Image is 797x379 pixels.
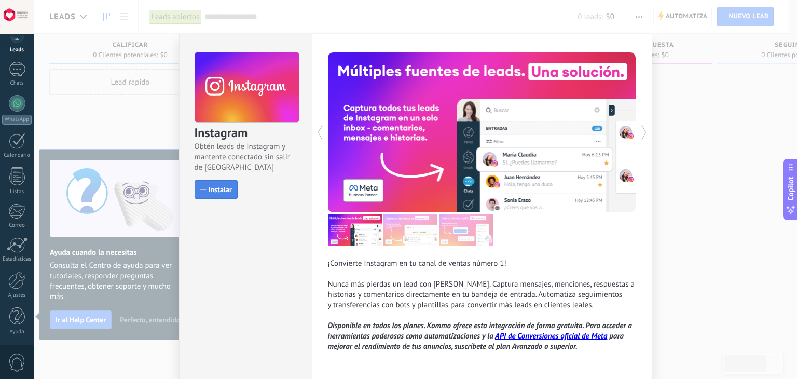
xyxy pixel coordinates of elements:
div: Listas [2,188,32,195]
div: Chats [2,80,32,87]
span: Obtén leads de Instagram y mantente conectado sin salir de [GEOGRAPHIC_DATA] [195,142,298,173]
div: Calendario [2,152,32,159]
h3: Instagram [195,125,298,142]
a: API de Conversiones oficial de Meta [495,331,607,341]
div: ¡Convierte Instagram en tu canal de ventas número 1! Nunca más pierdas un lead con [PERSON_NAME].... [328,259,636,352]
div: WhatsApp [2,115,32,125]
div: Ajustes [2,292,32,299]
div: Ayuda [2,329,32,335]
div: Correo [2,222,32,229]
button: Instalar [195,180,238,199]
img: com_instagram_tour_1_es.png [328,214,382,246]
i: Disponible en todos los planes. Kommo ofrece esta integración de forma gratuita. Para acceder a h... [328,321,632,351]
span: Instalar [209,186,232,193]
div: Leads [2,47,32,53]
img: com_instagram_tour_2_es.png [383,214,437,246]
div: Estadísticas [2,256,32,263]
span: Copilot [786,177,796,201]
img: com_instagram_tour_3_es.png [439,214,493,246]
